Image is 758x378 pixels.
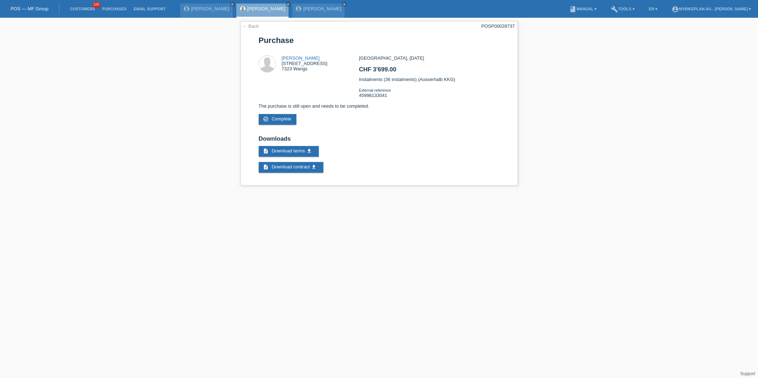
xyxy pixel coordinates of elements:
a: EN ▾ [645,7,661,11]
h2: Downloads [259,135,500,146]
a: bookManual ▾ [566,7,600,11]
a: close [342,2,347,7]
span: Complete [272,116,291,121]
a: close [286,2,291,7]
a: buildTools ▾ [607,7,638,11]
a: check_circle_outline Complete [259,114,296,125]
a: ← Back [243,23,259,29]
i: get_app [311,164,317,170]
i: account_circle [672,6,679,13]
span: Download terms [272,148,305,153]
i: book [569,6,576,13]
i: build [611,6,618,13]
a: Purchases [98,7,130,11]
span: External reference [359,88,391,92]
a: POS — MF Group [11,6,48,11]
i: description [263,164,269,170]
a: account_circleMybikeplan AG - [PERSON_NAME] ▾ [668,7,754,11]
div: [GEOGRAPHIC_DATA], [DATE] Instalments (36 instalments) (Ausserhalb KKG) 45998133041 [359,55,499,103]
h2: CHF 3'699.00 [359,66,499,77]
div: POSP00028737 [482,23,515,29]
a: Customers [66,7,98,11]
a: Email Support [130,7,169,11]
a: Support [740,371,755,376]
a: [PERSON_NAME] [247,6,285,11]
span: 100 [92,2,101,8]
a: description Download terms get_app [259,146,319,157]
a: [PERSON_NAME] [282,55,320,61]
a: [PERSON_NAME] [191,6,229,11]
div: [STREET_ADDRESS] 7323 Wangs [282,55,328,71]
a: close [230,2,235,7]
i: description [263,148,269,154]
h1: Purchase [259,36,500,45]
i: close [231,2,234,6]
a: description Download contract get_app [259,162,324,173]
p: The purchase is still open and needs to be completed. [259,103,500,109]
i: check_circle_outline [263,116,269,122]
a: [PERSON_NAME] [303,6,341,11]
i: close [286,2,290,6]
i: close [343,2,346,6]
i: get_app [306,148,312,154]
span: Download contract [272,164,310,169]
